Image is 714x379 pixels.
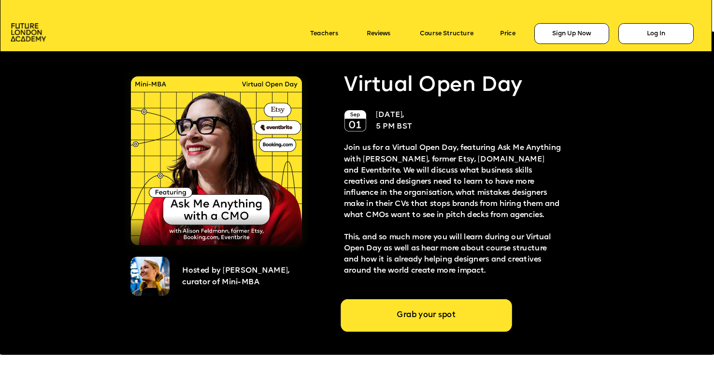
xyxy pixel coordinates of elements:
[182,267,291,286] span: Hosted by [PERSON_NAME], curator of Mini-MBA
[344,75,522,96] span: Virtual Open Day
[376,112,404,119] span: [DATE],
[11,23,46,42] img: image-aac980e9-41de-4c2d-a048-f29dd30a0068.png
[310,30,338,37] a: Teachers
[420,30,473,37] a: Course Structure
[367,30,390,37] a: Reviews
[344,144,563,219] span: Join us for a Virtual Open Day, featuring Ask Me Anything with [PERSON_NAME], former Etsy, [DOMAI...
[376,123,412,131] span: 5 PM BST
[344,233,553,275] span: This, and so much more you will learn during our Virtual Open Day as well as hear more about cour...
[500,30,515,37] a: Price
[344,110,366,132] img: image-e7e3efcd-a32f-4394-913c-0f131028d784.png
